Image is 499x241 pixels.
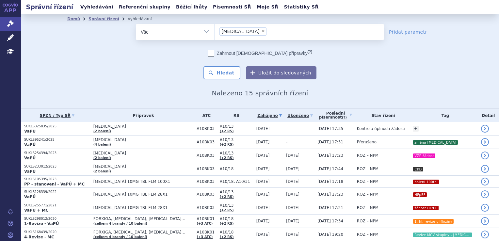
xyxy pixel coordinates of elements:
[24,137,90,142] p: SUKLS95241/2025
[93,179,194,184] span: [MEDICAL_DATA] 10MG TBL FLM 100X1
[24,221,59,226] strong: 1-Revize - VaPÚ
[24,190,90,194] p: SUKLS128339/2022
[78,3,115,11] a: Vyhledávání
[256,232,270,237] span: [DATE]
[197,179,216,184] span: A10BK03
[220,235,234,239] a: (+2 RS)
[357,167,378,171] span: ROZ – NPM
[256,167,270,171] span: [DATE]
[478,109,499,122] th: Detail
[256,205,270,210] span: [DATE]
[220,129,234,133] a: (+2 RS)
[24,230,90,234] p: SUKLS168439/2020
[286,232,299,237] span: [DATE]
[217,109,253,122] th: RS
[317,109,354,122] a: Poslednípísemnost(?)
[308,50,312,54] abbr: (?)
[203,66,240,79] button: Hledat
[317,167,343,171] span: [DATE] 17:44
[128,14,160,24] li: Vyhledávání
[220,195,234,199] a: (+2 RS)
[286,111,314,120] a: Ukončeno
[24,156,36,160] strong: VaPÚ
[24,235,54,239] strong: 4-Revize - MC
[93,205,194,210] span: [MEDICAL_DATA] 10MG TBL FLM 28X1
[413,233,472,237] i: Revize MCV skupiny - [MEDICAL_DATA]
[93,151,194,155] span: [MEDICAL_DATA]
[220,230,253,234] span: A10/18
[197,235,213,239] a: (+3 ATC)
[481,178,489,185] a: detail
[220,190,253,194] span: A10/13
[286,140,287,144] span: -
[317,179,343,184] span: [DATE] 17:18
[413,192,427,197] i: HFpEF
[286,126,287,131] span: -
[93,143,111,146] a: (4 balení)
[357,232,378,237] span: ROZ – NPM
[93,129,111,133] a: (2 balení)
[354,109,410,122] th: Stav řízení
[24,177,90,182] p: SUKLS105395/2023
[246,66,316,79] button: Uložit do sledovaných
[286,179,299,184] span: [DATE]
[357,153,378,158] span: ROZ – NPM
[93,235,147,239] a: (celkem 4 brandy / 10 balení)
[256,126,270,131] span: [DATE]
[93,164,194,169] span: [MEDICAL_DATA]
[256,140,270,144] span: [DATE]
[413,153,435,158] i: VZP žádost
[220,151,253,155] span: A10/13
[268,27,272,35] input: [MEDICAL_DATA]
[317,205,343,210] span: [DATE] 17:21
[221,29,260,34] span: [MEDICAL_DATA]
[220,222,234,225] a: (+2 RS)
[24,208,48,213] strong: VaPÚ + MC
[357,126,405,131] span: Kontrola úplnosti žádosti
[481,217,489,225] a: detail
[357,140,377,144] span: Přerušeno
[220,203,253,208] span: A10/13
[24,195,36,199] strong: VaPÚ
[24,203,90,208] p: SUKLS255771/2021
[357,192,378,197] span: ROZ – NPM
[317,126,343,131] span: [DATE] 17:35
[317,219,343,223] span: [DATE] 17:34
[24,142,36,147] strong: VaPÚ
[212,89,308,97] span: Nalezeno 15 správních řízení
[24,182,85,186] strong: PP - stanovení - VaPÚ + MC
[93,192,194,197] span: [MEDICAL_DATA] 10MG TBL FLM 28X1
[481,138,489,146] a: detail
[67,17,80,21] a: Domů
[197,167,216,171] span: A10BK03
[481,125,489,133] a: detail
[342,116,347,120] abbr: (?)
[93,230,194,234] span: FORXIGA, [MEDICAL_DATA], [MEDICAL_DATA]…
[24,169,36,174] strong: VaPÚ
[197,153,216,158] span: A10BK03
[90,109,194,122] th: Přípravek
[117,3,172,11] a: Referenční skupiny
[24,151,90,155] p: SUKLS254394/2023
[481,165,489,173] a: detail
[357,205,378,210] span: ROZ – NPM
[286,219,299,223] span: [DATE]
[197,126,216,131] span: A10BK03
[197,222,213,225] a: (+3 ATC)
[256,179,270,184] span: [DATE]
[24,129,36,134] strong: VaPÚ
[286,153,299,158] span: [DATE]
[282,3,320,11] a: Statistiky SŘ
[211,3,253,11] a: Písemnosti SŘ
[197,230,216,234] span: A10BK01
[220,137,253,142] span: A10/13
[93,124,194,129] span: [MEDICAL_DATA]
[21,2,78,11] h2: Správní řízení
[197,140,216,144] span: A10BK03
[317,153,343,158] span: [DATE] 17:23
[220,217,253,221] span: A10/18
[256,153,270,158] span: [DATE]
[286,167,299,171] span: [DATE]
[357,179,378,184] span: ROZ – NPM
[317,192,343,197] span: [DATE] 17:23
